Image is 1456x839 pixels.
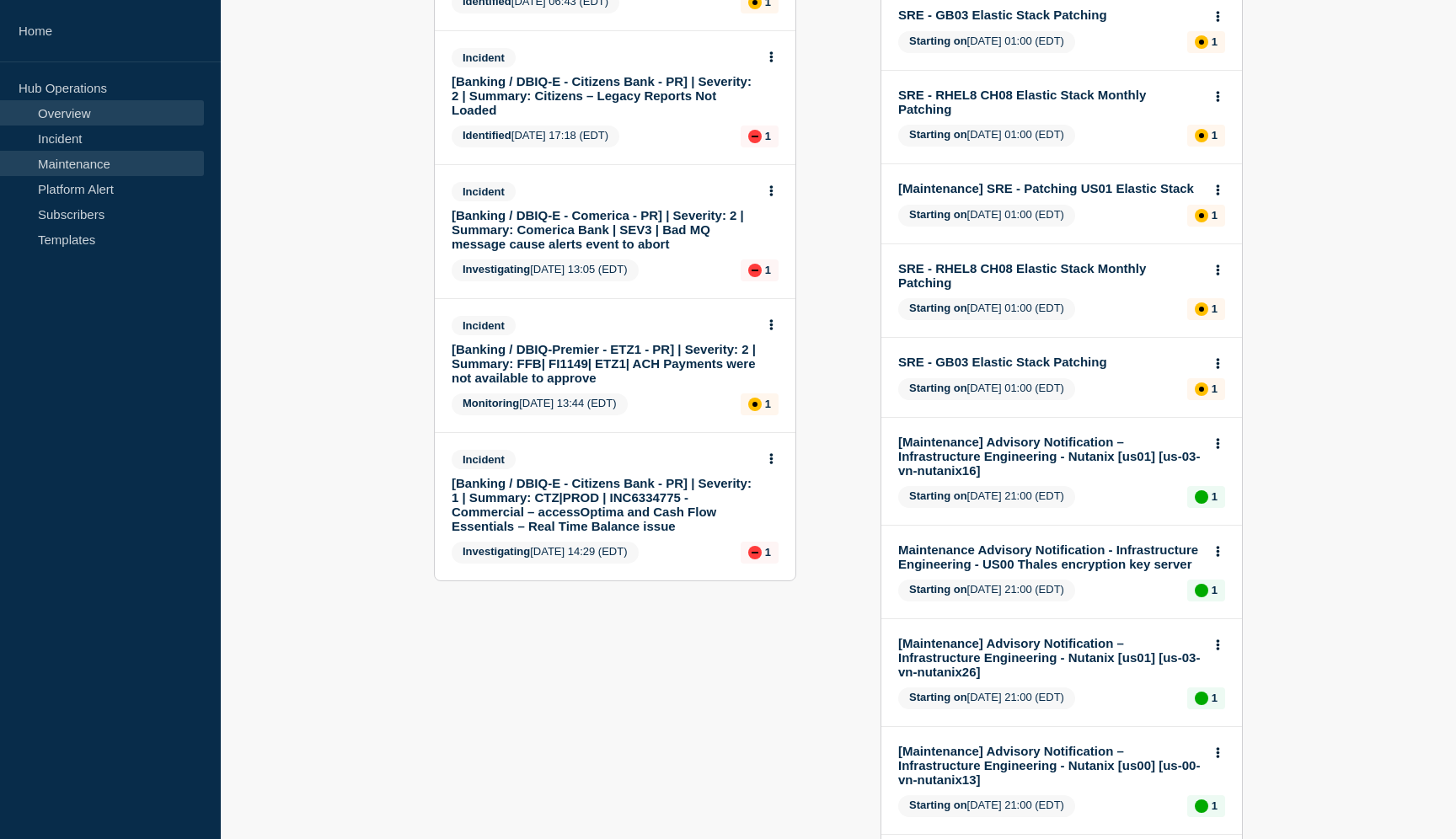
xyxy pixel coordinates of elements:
span: Identified [463,129,511,142]
span: Starting on [909,489,967,502]
a: [Maintenance] Advisory Notification – Infrastructure Engineering - Nutanix [us01] [us-03-vn-nutan... [898,636,1202,679]
p: 1 [1212,799,1218,812]
span: [DATE] 21:00 (EDT) [898,486,1075,508]
span: [DATE] 01:00 (EDT) [898,298,1075,320]
span: [DATE] 13:44 (EDT) [452,393,628,415]
a: [Banking / DBIQ-E - Citizens Bank - PR] | Severity: 2 | Summary: Citizens – Legacy Reports Not Lo... [452,74,756,117]
a: [Maintenance] SRE - Patching US01 Elastic Stack [898,181,1202,195]
a: SRE - GB03 Elastic Stack Patching [898,355,1202,369]
div: affected [1195,302,1208,316]
div: affected [1195,382,1208,396]
span: Starting on [909,128,967,141]
div: down [748,264,762,277]
div: affected [1195,35,1208,49]
span: Incident [452,48,516,67]
span: Monitoring [463,397,519,409]
p: 1 [1212,129,1218,142]
span: [DATE] 01:00 (EDT) [898,378,1075,400]
span: Incident [452,450,516,469]
a: Maintenance Advisory Notification - Infrastructure Engineering - US00 Thales encryption key server [898,542,1202,571]
span: Incident [452,316,516,335]
span: [DATE] 21:00 (EDT) [898,795,1075,817]
span: Starting on [909,583,967,596]
span: [DATE] 01:00 (EDT) [898,205,1075,227]
a: [Banking / DBIQ-E - Citizens Bank - PR] | Severity: 1 | Summary: CTZ|PROD | INC6334775 - Commerci... [452,476,756,533]
p: 1 [765,130,771,142]
div: affected [1195,209,1208,222]
span: Investigating [463,263,530,275]
span: [DATE] 21:00 (EDT) [898,687,1075,709]
div: up [1195,692,1208,705]
div: down [748,546,762,559]
a: [Banking / DBIQ-Premier - ETZ1 - PR] | Severity: 2 | Summary: FFB| FI1149| ETZ1| ACH Payments wer... [452,342,756,385]
div: affected [1195,129,1208,142]
p: 1 [765,398,771,410]
span: [DATE] 13:05 (EDT) [452,259,639,281]
p: 1 [1212,209,1218,222]
span: Starting on [909,35,967,47]
a: [Maintenance] Advisory Notification – Infrastructure Engineering - Nutanix [us00] [us-00-vn-nutan... [898,744,1202,787]
div: up [1195,490,1208,504]
p: 1 [1212,382,1218,395]
span: Investigating [463,545,530,558]
span: Starting on [909,382,967,394]
a: SRE - RHEL8 CH08 Elastic Stack Monthly Patching [898,88,1202,116]
a: [Banking / DBIQ-E - Comerica - PR] | Severity: 2 | Summary: Comerica Bank | SEV3 | Bad MQ message... [452,208,756,251]
p: 1 [765,264,771,276]
p: 1 [765,546,771,558]
span: Incident [452,182,516,201]
p: 1 [1212,692,1218,704]
p: 1 [1212,35,1218,48]
a: SRE - GB03 Elastic Stack Patching [898,8,1202,22]
span: Starting on [909,302,967,314]
span: [DATE] 14:29 (EDT) [452,542,639,564]
div: up [1195,799,1208,813]
span: Starting on [909,799,967,811]
div: up [1195,584,1208,597]
p: 1 [1212,302,1218,315]
span: [DATE] 21:00 (EDT) [898,580,1075,601]
span: Starting on [909,208,967,221]
p: 1 [1212,490,1218,503]
a: [Maintenance] Advisory Notification – Infrastructure Engineering - Nutanix [us01] [us-03-vn-nutan... [898,435,1202,478]
span: Starting on [909,691,967,703]
p: 1 [1212,584,1218,596]
span: [DATE] 01:00 (EDT) [898,125,1075,147]
div: down [748,130,762,143]
span: [DATE] 01:00 (EDT) [898,31,1075,53]
a: SRE - RHEL8 CH08 Elastic Stack Monthly Patching [898,261,1202,290]
div: affected [748,398,762,411]
span: [DATE] 17:18 (EDT) [452,126,619,147]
